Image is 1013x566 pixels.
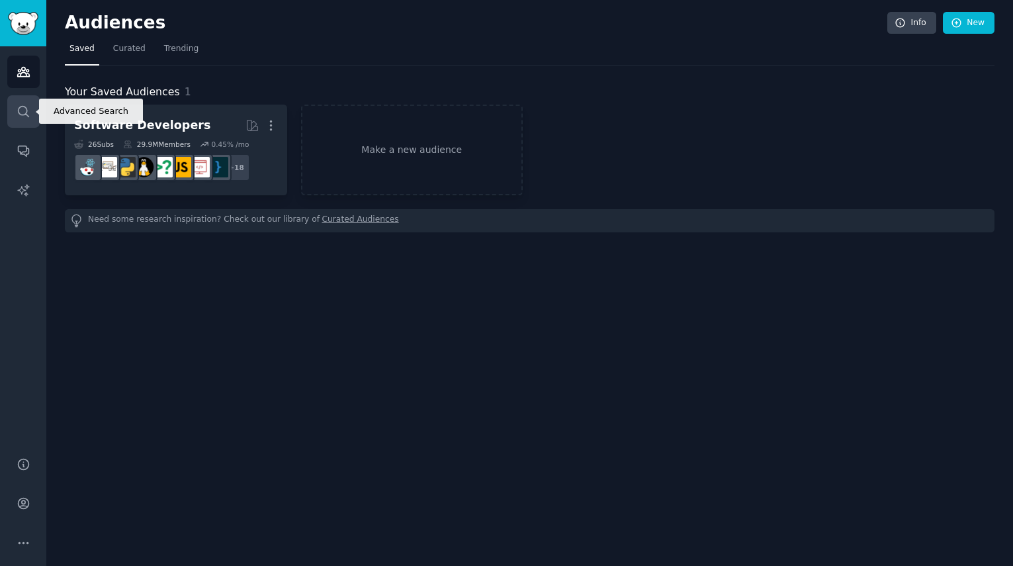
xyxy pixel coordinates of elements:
h2: Audiences [65,13,887,34]
div: Software Developers [74,117,210,134]
span: Curated [113,43,146,55]
span: 1 [185,85,191,98]
img: webdev [189,157,210,177]
img: learnpython [97,157,117,177]
img: cscareerquestions [152,157,173,177]
span: Trending [164,43,198,55]
img: Python [115,157,136,177]
img: javascript [171,157,191,177]
img: GummySearch logo [8,12,38,35]
span: Your Saved Audiences [65,84,180,101]
a: Trending [159,38,203,66]
div: Need some research inspiration? Check out our library of [65,209,994,232]
a: Curated [109,38,150,66]
a: Curated Audiences [322,214,399,228]
a: Make a new audience [301,105,523,195]
span: Saved [69,43,95,55]
a: Saved [65,38,99,66]
a: New [943,12,994,34]
div: 0.45 % /mo [211,140,249,149]
img: programming [208,157,228,177]
a: Software Developers26Subs29.9MMembers0.45% /mo+18programmingwebdevjavascriptcscareerquestionslinu... [65,105,287,195]
div: 26 Sub s [74,140,114,149]
div: 29.9M Members [123,140,191,149]
img: reactjs [78,157,99,177]
img: linux [134,157,154,177]
a: Info [887,12,936,34]
div: + 18 [222,154,250,181]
